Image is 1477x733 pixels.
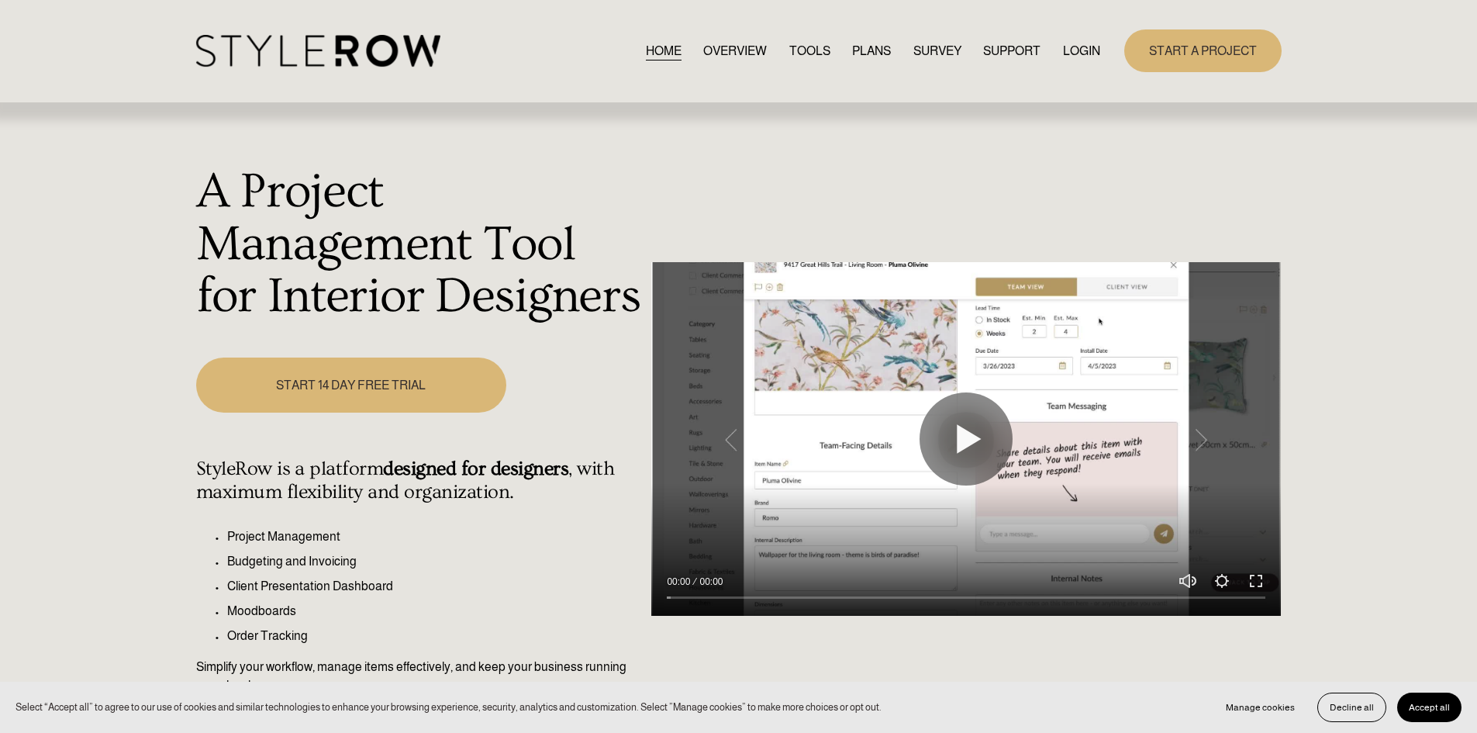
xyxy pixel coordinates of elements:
[196,458,644,504] h4: StyleRow is a platform , with maximum flexibility and organization.
[227,527,644,546] p: Project Management
[694,574,726,590] div: Duration
[789,40,830,61] a: TOOLS
[646,40,682,61] a: HOME
[1124,29,1282,72] a: START A PROJECT
[1409,702,1450,713] span: Accept all
[1226,702,1295,713] span: Manage cookies
[667,574,694,590] div: Current time
[196,358,506,413] a: START 14 DAY FREE TRIAL
[16,700,882,714] p: Select “Accept all” to agree to our use of cookies and similar technologies to enhance your brows...
[227,577,644,596] p: Client Presentation Dashboard
[196,166,644,323] h1: A Project Management Tool for Interior Designers
[983,42,1040,61] span: SUPPORT
[1397,693,1461,722] button: Accept all
[983,40,1040,61] a: folder dropdown
[196,35,440,67] img: StyleRow
[913,40,961,61] a: SURVEY
[667,593,1265,603] input: Seek
[852,40,891,61] a: PLANS
[227,627,644,645] p: Order Tracking
[227,602,644,621] p: Moodboards
[383,458,568,480] strong: designed for designers
[1063,40,1100,61] a: LOGIN
[196,658,644,695] p: Simplify your workflow, manage items effectively, and keep your business running seamlessly.
[1214,693,1306,722] button: Manage cookies
[703,40,767,61] a: OVERVIEW
[1317,693,1386,722] button: Decline all
[1330,702,1374,713] span: Decline all
[920,392,1013,486] button: Play
[227,552,644,571] p: Budgeting and Invoicing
